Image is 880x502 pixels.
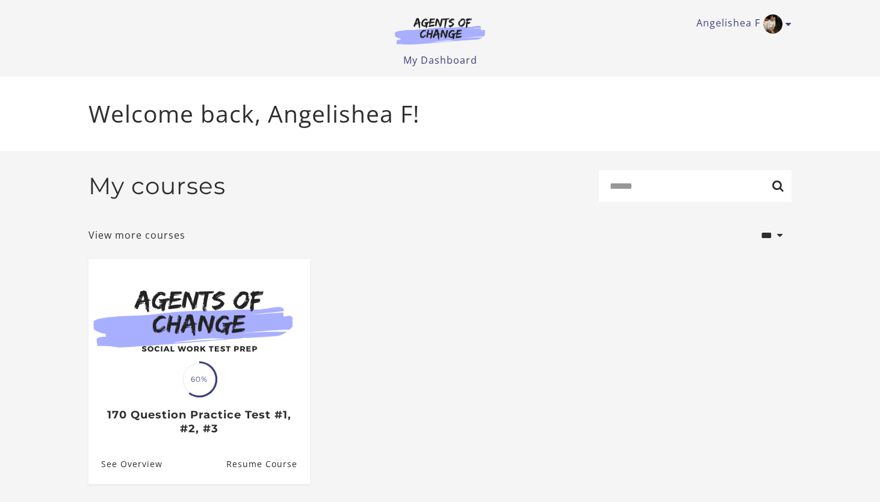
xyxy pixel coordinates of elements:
[88,172,226,200] h2: My courses
[403,54,477,67] a: My Dashboard
[183,363,215,396] span: 60%
[226,445,310,484] a: 170 Question Practice Test #1, #2, #3: Resume Course
[696,14,785,34] a: Toggle menu
[382,17,498,44] img: Agents of Change Logo
[88,96,792,132] p: Welcome back, Angelishea F!
[88,228,185,242] a: View more courses
[101,408,297,435] h3: 170 Question Practice Test #1, #2, #3
[88,445,163,484] a: 170 Question Practice Test #1, #2, #3: See Overview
